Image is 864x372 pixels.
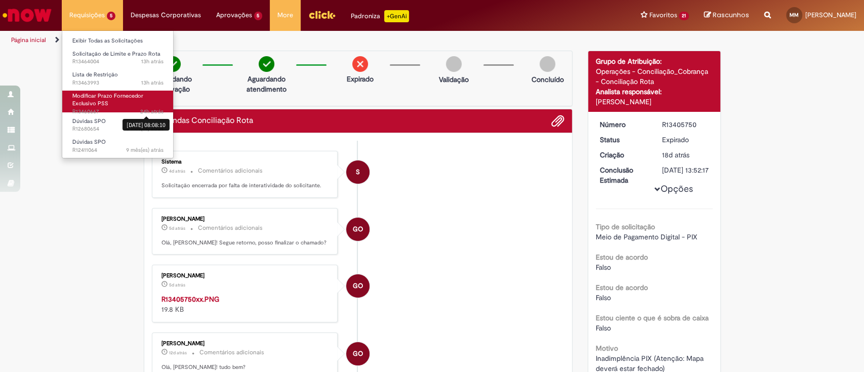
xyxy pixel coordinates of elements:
[62,49,174,67] a: Aberto R13464004 : Solicitação de Limite e Prazo Rota
[169,225,185,231] span: 5d atrás
[141,58,163,65] span: 13h atrás
[131,10,201,20] span: Despesas Corporativas
[649,10,677,20] span: Favoritos
[347,74,374,84] p: Expirado
[72,50,160,58] span: Solicitação de Limite e Prazo Rota
[662,150,709,160] div: 12/08/2025 17:52:11
[596,97,713,107] div: [PERSON_NAME]
[596,293,611,302] span: Falso
[596,56,713,66] div: Grupo de Atribuição:
[169,282,185,288] span: 5d atrás
[198,224,263,232] small: Comentários adicionais
[72,138,106,146] span: Dúvidas SPO
[592,119,654,130] dt: Número
[790,12,799,18] span: MM
[107,12,115,20] span: 5
[596,344,618,353] b: Motivo
[446,56,462,72] img: img-circle-grey.png
[199,348,264,357] small: Comentários adicionais
[346,274,369,298] div: Gustavo Oliveira
[439,74,469,85] p: Validação
[62,137,174,155] a: Aberto R12411064 : Dúvidas SPO
[596,323,611,333] span: Falso
[62,35,174,47] a: Exibir Todas as Solicitações
[161,159,330,165] div: Sistema
[662,119,709,130] div: R13405750
[161,341,330,347] div: [PERSON_NAME]
[384,10,409,22] p: +GenAi
[596,313,709,322] b: Estou ciente o que é sobra de caixa
[198,167,263,175] small: Comentários adicionais
[122,119,170,131] div: [DATE] 08:08:10
[216,10,252,20] span: Aprovações
[353,217,363,241] span: GO
[126,146,163,154] span: 9 mês(es) atrás
[161,295,219,304] strong: R13405750xx.PNG
[141,58,163,65] time: 29/08/2025 18:32:33
[169,168,185,174] time: 26/08/2025 15:40:38
[596,66,713,87] div: Operações - Conciliação_Cobrança - Conciliação Rota
[62,30,174,158] ul: Requisições
[161,273,330,279] div: [PERSON_NAME]
[713,10,749,20] span: Rascunhos
[72,125,163,133] span: R12680654
[679,12,689,20] span: 21
[141,79,163,87] span: 13h atrás
[592,165,654,185] dt: Conclusão Estimada
[662,165,709,175] div: [DATE] 13:52:17
[531,74,563,85] p: Concluído
[551,114,564,128] button: Adicionar anexos
[72,71,118,78] span: Lista de Restrição
[169,350,187,356] span: 12d atrás
[805,11,856,19] span: [PERSON_NAME]
[596,222,655,231] b: Tipo de solicitação
[596,283,648,292] b: Estou de acordo
[346,160,369,184] div: System
[540,56,555,72] img: img-circle-grey.png
[277,10,293,20] span: More
[353,342,363,366] span: GO
[161,239,330,247] p: Olá, [PERSON_NAME]! Segue retorno, posso finalizar o chamado?
[1,5,53,25] img: ServiceNow
[161,216,330,222] div: [PERSON_NAME]
[161,182,330,190] p: Solicitação encerrada por falta de interatividade do solicitante.
[346,218,369,241] div: Gustavo Oliveira
[152,116,253,126] h2: Demandas Conciliação Rota Histórico de tíquete
[72,92,143,108] span: Modificar Prazo Fornecedor Exclusivo PSS
[259,56,274,72] img: check-circle-green.png
[169,350,187,356] time: 18/08/2025 17:40:38
[353,274,363,298] span: GO
[141,79,163,87] time: 29/08/2025 18:29:06
[254,12,263,20] span: 5
[351,10,409,22] div: Padroniza
[596,253,648,262] b: Estou de acordo
[140,108,163,115] span: 24h atrás
[169,168,185,174] span: 4d atrás
[356,160,360,184] span: S
[126,146,163,154] time: 12/12/2024 17:14:29
[169,225,185,231] time: 25/08/2025 17:36:41
[308,7,336,22] img: click_logo_yellow_360x200.png
[662,150,689,159] span: 18d atrás
[62,69,174,88] a: Aberto R13463993 : Lista de Restrição
[596,87,713,97] div: Analista responsável:
[169,282,185,288] time: 25/08/2025 17:35:13
[8,31,568,50] ul: Trilhas de página
[596,232,697,241] span: Meio de Pagamento Digital - PIX
[72,79,163,87] span: R13463993
[592,150,654,160] dt: Criação
[346,342,369,365] div: Gustavo Oliveira
[11,36,46,44] a: Página inicial
[352,56,368,72] img: remove.png
[69,10,105,20] span: Requisições
[72,108,163,116] span: R13460667
[62,91,174,112] a: Aberto R13460667 : Modificar Prazo Fornecedor Exclusivo PSS
[596,263,611,272] span: Falso
[662,135,709,145] div: Expirado
[704,11,749,20] a: Rascunhos
[662,150,689,159] time: 12/08/2025 17:52:11
[72,146,163,154] span: R12411064
[161,294,330,314] div: 19.8 KB
[72,58,163,66] span: R13464004
[242,74,291,94] p: Aguardando atendimento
